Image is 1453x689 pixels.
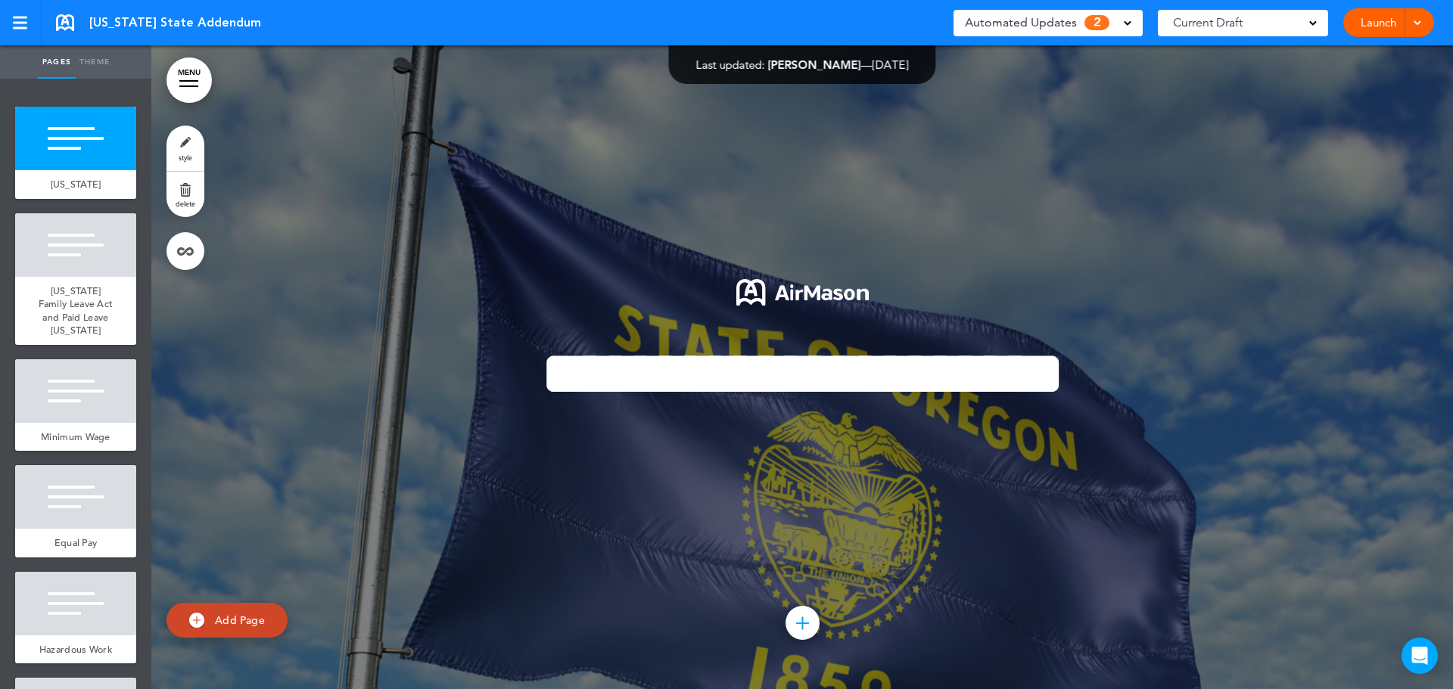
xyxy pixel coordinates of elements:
[15,635,136,664] a: Hazardous Work
[1402,638,1438,674] div: Open Intercom Messenger
[1084,15,1109,30] span: 2
[166,172,204,217] a: delete
[189,613,204,628] img: add.svg
[41,430,110,443] span: Minimum Wage
[873,57,909,72] span: [DATE]
[15,277,136,345] a: [US_STATE] Family Leave Act and Paid Leave [US_STATE]
[15,170,136,199] a: [US_STATE]
[176,199,195,208] span: delete
[166,126,204,171] a: style
[89,14,261,31] span: [US_STATE] State Addendum
[38,45,76,79] a: Pages
[215,613,265,627] span: Add Page
[696,59,909,70] div: —
[736,279,869,306] img: 1722553576973-Airmason_logo_White.png
[51,178,101,191] span: [US_STATE]
[76,45,114,79] a: Theme
[1355,8,1402,37] a: Launch
[15,423,136,452] a: Minimum Wage
[179,153,192,162] span: style
[54,536,98,549] span: Equal Pay
[965,12,1077,33] span: Automated Updates
[1173,12,1243,33] span: Current Draft
[166,57,212,103] a: MENU
[39,284,114,337] span: [US_STATE] Family Leave Act and Paid Leave [US_STATE]
[696,57,765,72] span: Last updated:
[39,643,112,656] span: Hazardous Work
[15,529,136,557] a: Equal Pay
[768,57,861,72] span: [PERSON_NAME]
[166,603,288,638] a: Add Page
